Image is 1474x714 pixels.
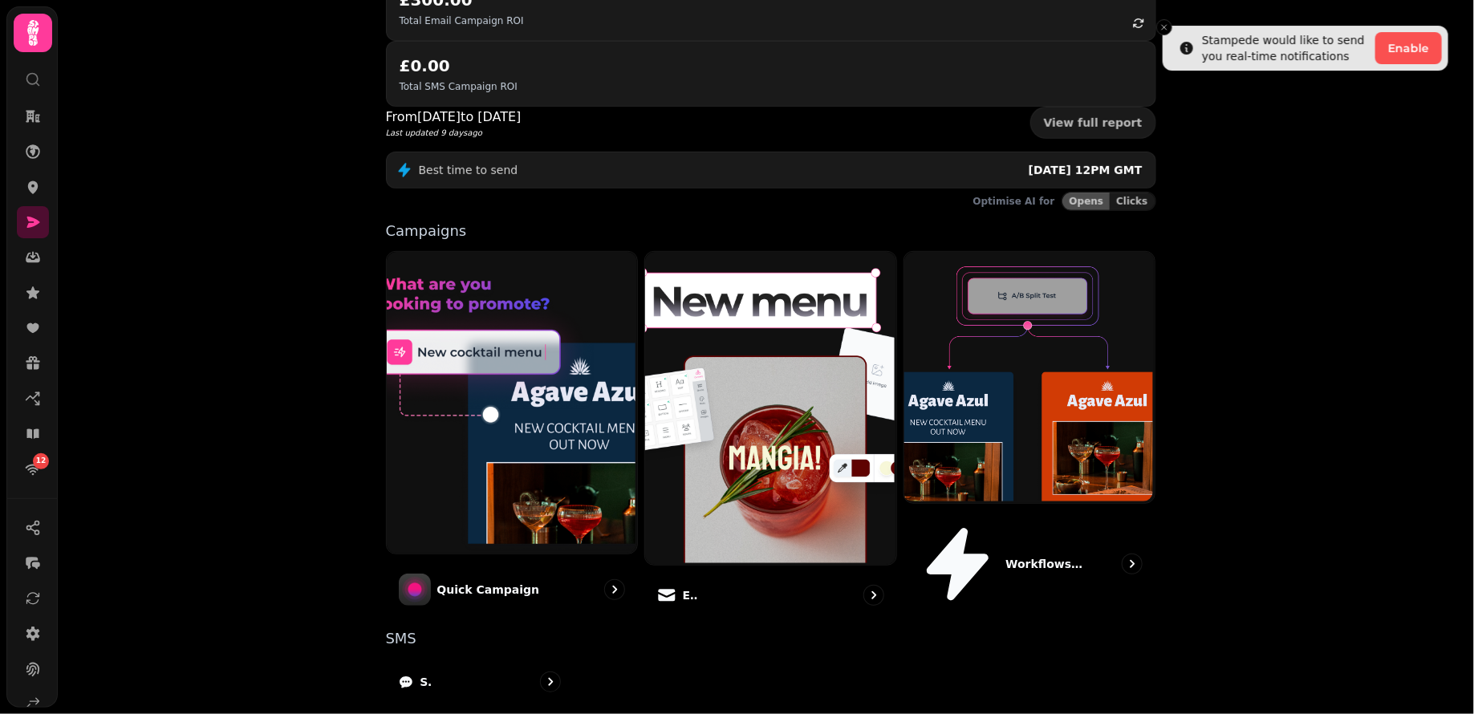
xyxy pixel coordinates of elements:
svg: go to [866,587,882,603]
p: Quick Campaign [437,582,540,598]
a: EmailEmail [644,251,897,619]
span: [DATE] 12PM GMT [1029,164,1143,176]
span: Clicks [1116,197,1147,206]
p: Campaigns [386,224,1156,238]
button: Close toast [1156,19,1172,35]
a: SMS [386,659,574,705]
span: 12 [36,456,47,467]
p: Total SMS Campaign ROI [400,80,518,93]
a: Quick CampaignQuick Campaign [386,251,639,619]
h2: £0.00 [400,55,518,77]
a: 12 [17,453,49,485]
p: SMS [386,631,1156,646]
p: Total Email Campaign ROI [400,14,524,27]
svg: go to [542,674,558,690]
p: Optimise AI for [973,195,1055,208]
img: Quick Campaign [385,250,636,552]
img: Email [644,250,895,563]
button: Enable [1375,32,1442,64]
button: Clicks [1110,193,1155,210]
p: Workflows (coming soon) [1005,556,1086,572]
button: Opens [1062,193,1111,210]
button: refresh [1125,10,1152,37]
span: Opens [1070,197,1104,206]
img: Workflows (coming soon) [903,250,1154,501]
svg: go to [607,582,623,598]
div: Stampede would like to send you real-time notifications [1202,32,1369,64]
p: Best time to send [419,162,518,178]
a: View full report [1030,107,1156,139]
a: Workflows (coming soon)Workflows (coming soon) [903,251,1156,619]
p: From [DATE] to [DATE] [386,108,522,127]
p: Email [683,587,699,603]
p: SMS [420,674,432,690]
svg: go to [1124,556,1140,572]
p: Last updated 9 days ago [386,127,522,139]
